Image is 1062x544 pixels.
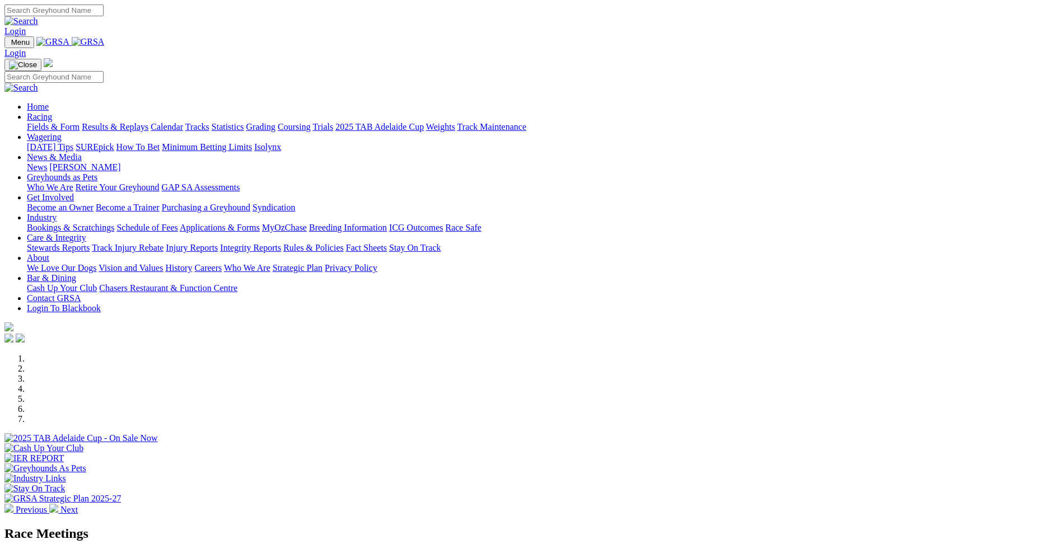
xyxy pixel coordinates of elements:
[76,142,114,152] a: SUREpick
[194,263,222,273] a: Careers
[162,203,250,212] a: Purchasing a Greyhound
[16,334,25,343] img: twitter.svg
[4,504,13,513] img: chevron-left-pager-white.svg
[4,4,104,16] input: Search
[27,182,1058,193] div: Greyhounds as Pets
[4,71,104,83] input: Search
[27,142,73,152] a: [DATE] Tips
[4,433,158,443] img: 2025 TAB Adelaide Cup - On Sale Now
[27,283,1058,293] div: Bar & Dining
[162,142,252,152] a: Minimum Betting Limits
[4,26,26,36] a: Login
[4,322,13,331] img: logo-grsa-white.png
[166,243,218,252] a: Injury Reports
[27,162,1058,172] div: News & Media
[99,283,237,293] a: Chasers Restaurant & Function Centre
[389,223,443,232] a: ICG Outcomes
[4,463,86,473] img: Greyhounds As Pets
[27,203,1058,213] div: Get Involved
[27,142,1058,152] div: Wagering
[445,223,481,232] a: Race Safe
[116,223,177,232] a: Schedule of Fees
[212,122,244,132] a: Statistics
[4,59,41,71] button: Toggle navigation
[325,263,377,273] a: Privacy Policy
[4,443,83,453] img: Cash Up Your Club
[180,223,260,232] a: Applications & Forms
[27,152,82,162] a: News & Media
[82,122,148,132] a: Results & Replays
[49,505,78,514] a: Next
[27,132,62,142] a: Wagering
[27,203,93,212] a: Become an Owner
[27,263,96,273] a: We Love Our Dogs
[27,193,74,202] a: Get Involved
[92,243,163,252] a: Track Injury Rebate
[27,162,47,172] a: News
[49,162,120,172] a: [PERSON_NAME]
[4,83,38,93] img: Search
[27,293,81,303] a: Contact GRSA
[27,243,1058,253] div: Care & Integrity
[27,273,76,283] a: Bar & Dining
[457,122,526,132] a: Track Maintenance
[4,526,1058,541] h2: Race Meetings
[312,122,333,132] a: Trials
[16,505,47,514] span: Previous
[27,303,101,313] a: Login To Blackbook
[185,122,209,132] a: Tracks
[27,233,86,242] a: Care & Integrity
[4,334,13,343] img: facebook.svg
[283,243,344,252] a: Rules & Policies
[96,203,160,212] a: Become a Trainer
[162,182,240,192] a: GAP SA Assessments
[27,283,97,293] a: Cash Up Your Club
[27,223,114,232] a: Bookings & Scratchings
[220,243,281,252] a: Integrity Reports
[4,505,49,514] a: Previous
[116,142,160,152] a: How To Bet
[27,223,1058,233] div: Industry
[27,102,49,111] a: Home
[389,243,441,252] a: Stay On Track
[254,142,281,152] a: Isolynx
[49,504,58,513] img: chevron-right-pager-white.svg
[27,122,79,132] a: Fields & Form
[335,122,424,132] a: 2025 TAB Adelaide Cup
[9,60,37,69] img: Close
[4,484,65,494] img: Stay On Track
[4,453,64,463] img: IER REPORT
[27,122,1058,132] div: Racing
[27,263,1058,273] div: About
[99,263,163,273] a: Vision and Values
[309,223,387,232] a: Breeding Information
[4,48,26,58] a: Login
[60,505,78,514] span: Next
[27,112,52,121] a: Racing
[346,243,387,252] a: Fact Sheets
[151,122,183,132] a: Calendar
[11,38,30,46] span: Menu
[4,16,38,26] img: Search
[27,182,73,192] a: Who We Are
[4,494,121,504] img: GRSA Strategic Plan 2025-27
[278,122,311,132] a: Coursing
[27,243,90,252] a: Stewards Reports
[262,223,307,232] a: MyOzChase
[426,122,455,132] a: Weights
[27,172,97,182] a: Greyhounds as Pets
[27,253,49,262] a: About
[4,473,66,484] img: Industry Links
[273,263,322,273] a: Strategic Plan
[44,58,53,67] img: logo-grsa-white.png
[252,203,295,212] a: Syndication
[36,37,69,47] img: GRSA
[76,182,160,192] a: Retire Your Greyhound
[246,122,275,132] a: Grading
[4,36,34,48] button: Toggle navigation
[27,213,57,222] a: Industry
[224,263,270,273] a: Who We Are
[165,263,192,273] a: History
[72,37,105,47] img: GRSA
